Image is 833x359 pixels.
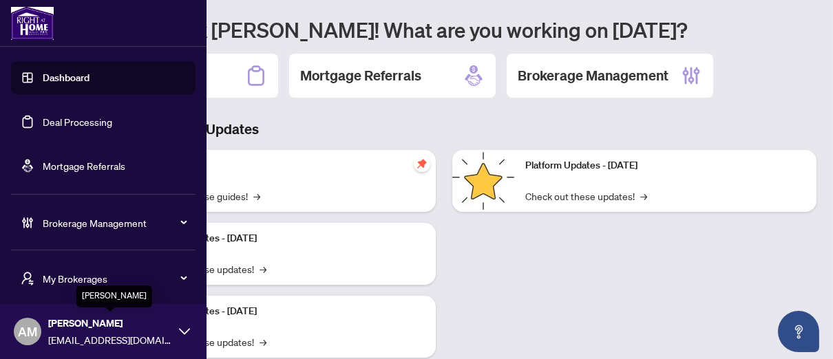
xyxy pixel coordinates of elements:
img: logo [11,7,54,40]
a: Check out these updates!→ [525,188,647,204]
span: pushpin [414,155,430,172]
p: Platform Updates - [DATE] [145,304,425,319]
p: Platform Updates - [DATE] [145,231,425,246]
span: AM [18,322,37,341]
p: Platform Updates - [DATE] [525,158,805,173]
button: Open asap [778,311,819,352]
h2: Mortgage Referrals [300,66,421,85]
h3: Brokerage & Industry Updates [72,120,816,139]
span: Brokerage Management [43,215,186,230]
img: Platform Updates - June 23, 2025 [452,150,514,212]
a: Mortgage Referrals [43,160,125,172]
span: → [260,261,266,276]
span: user-switch [21,272,34,285]
span: [EMAIL_ADDRESS][DOMAIN_NAME] [48,332,172,347]
span: → [260,334,266,349]
span: → [640,188,647,204]
div: [PERSON_NAME] [76,285,152,307]
h2: Brokerage Management [518,66,668,85]
p: Self-Help [145,158,425,173]
h1: Welcome back [PERSON_NAME]! What are you working on [DATE]? [72,17,816,43]
span: [PERSON_NAME] [48,316,172,331]
a: Dashboard [43,72,89,84]
a: Deal Processing [43,116,112,128]
span: → [253,188,260,204]
span: My Brokerages [43,271,186,286]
